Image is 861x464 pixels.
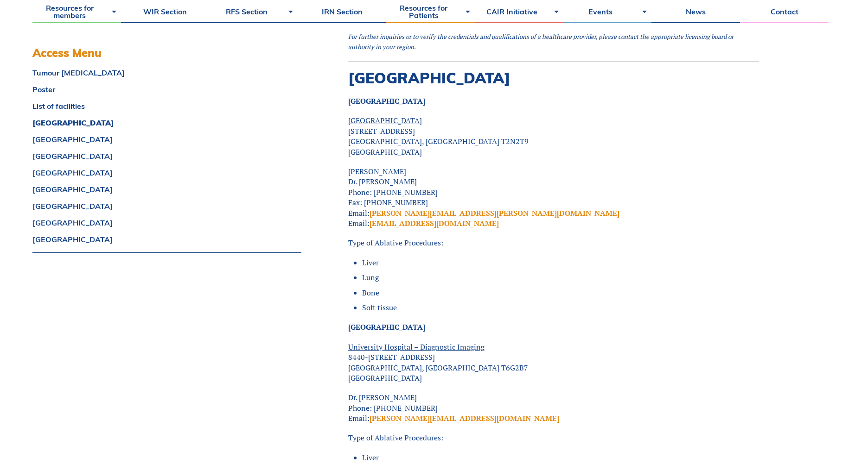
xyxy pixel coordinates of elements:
[370,218,499,228] a: [EMAIL_ADDRESS][DOMAIN_NAME]
[348,342,485,352] span: University Hospital – Diagnostic Imaging
[32,46,301,60] h3: Access Menu
[362,302,759,313] li: Soft tissue
[348,322,425,332] strong: [GEOGRAPHIC_DATA]
[32,102,301,110] a: List of facilities
[348,96,425,106] strong: [GEOGRAPHIC_DATA]
[32,236,301,243] a: [GEOGRAPHIC_DATA]
[348,115,422,125] span: [GEOGRAPHIC_DATA]
[362,288,759,298] li: Bone
[32,202,301,210] a: [GEOGRAPHIC_DATA]
[362,272,759,282] li: Lung
[370,208,619,218] a: [PERSON_NAME][EMAIL_ADDRESS][PERSON_NAME][DOMAIN_NAME]
[32,86,301,93] a: Poster
[32,219,301,226] a: [GEOGRAPHIC_DATA]
[32,69,301,76] a: Tumour [MEDICAL_DATA]
[348,115,759,157] p: [STREET_ADDRESS] [GEOGRAPHIC_DATA], [GEOGRAPHIC_DATA] T2N2T9 [GEOGRAPHIC_DATA]
[32,136,301,143] a: [GEOGRAPHIC_DATA]
[362,257,759,268] li: Liver
[370,413,559,423] a: [PERSON_NAME][EMAIL_ADDRESS][DOMAIN_NAME]
[32,152,301,160] a: [GEOGRAPHIC_DATA]
[348,342,759,383] p: 8440-[STREET_ADDRESS] [GEOGRAPHIC_DATA], [GEOGRAPHIC_DATA] T6G2B7 [GEOGRAPHIC_DATA]
[362,452,759,463] li: Liver
[348,166,759,228] p: [PERSON_NAME] Dr. [PERSON_NAME] Phone: [PHONE_NUMBER] Fax: [PHONE_NUMBER] Email: Email:
[32,186,301,193] a: [GEOGRAPHIC_DATA]
[348,69,759,87] h2: [GEOGRAPHIC_DATA]
[348,392,759,423] p: Dr. [PERSON_NAME] Phone: [PHONE_NUMBER] Email:
[348,238,759,248] p: Type of Ablative Procedures:
[348,32,733,51] span: For further inquiries or to verify the credentials and qualifications of a healthcare provider, p...
[32,169,301,176] a: [GEOGRAPHIC_DATA]
[348,433,759,443] p: Type of Ablative Procedures:
[32,119,301,126] a: [GEOGRAPHIC_DATA]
